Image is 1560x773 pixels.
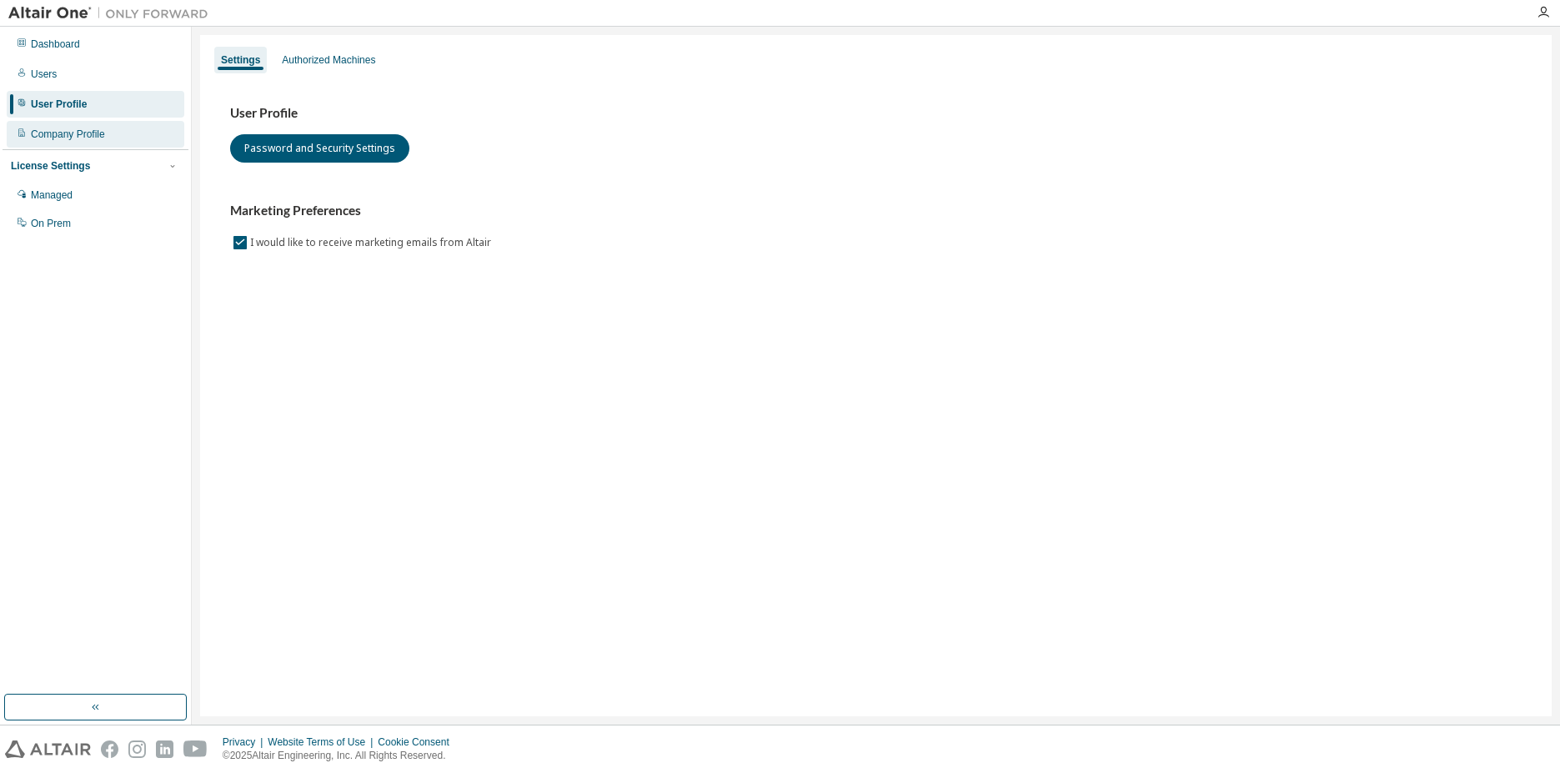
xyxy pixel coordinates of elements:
div: Website Terms of Use [268,735,378,749]
div: Dashboard [31,38,80,51]
img: Altair One [8,5,217,22]
div: Settings [221,53,260,67]
img: linkedin.svg [156,740,173,758]
div: License Settings [11,159,90,173]
div: Company Profile [31,128,105,141]
div: Privacy [223,735,268,749]
div: Managed [31,188,73,202]
div: Cookie Consent [378,735,459,749]
div: On Prem [31,217,71,230]
img: facebook.svg [101,740,118,758]
img: instagram.svg [128,740,146,758]
img: youtube.svg [183,740,208,758]
button: Password and Security Settings [230,134,409,163]
h3: User Profile [230,105,1522,122]
p: © 2025 Altair Engineering, Inc. All Rights Reserved. [223,749,459,763]
label: I would like to receive marketing emails from Altair [250,233,494,253]
div: User Profile [31,98,87,111]
img: altair_logo.svg [5,740,91,758]
h3: Marketing Preferences [230,203,1522,219]
div: Authorized Machines [282,53,375,67]
div: Users [31,68,57,81]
